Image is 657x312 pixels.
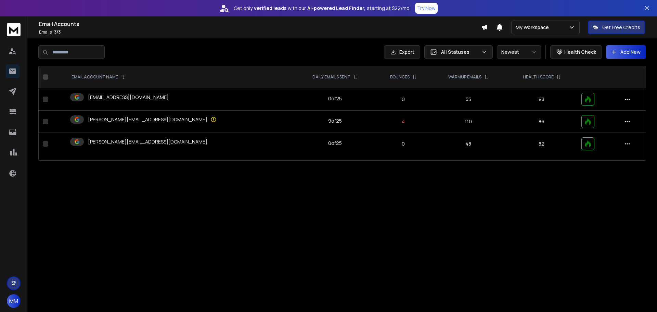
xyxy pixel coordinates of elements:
[431,133,506,155] td: 48
[88,138,207,145] p: [PERSON_NAME][EMAIL_ADDRESS][DOMAIN_NAME]
[516,24,552,31] p: My Workspace
[380,118,427,125] p: 4
[606,45,646,59] button: Add New
[523,74,554,80] p: HEALTH SCORE
[550,45,602,59] button: Health Check
[328,140,342,147] div: 0 of 25
[312,74,350,80] p: DAILY EMAILS SENT
[328,117,342,124] div: 9 of 25
[39,20,481,28] h1: Email Accounts
[7,294,21,308] button: MM
[39,29,481,35] p: Emails :
[564,49,596,55] p: Health Check
[234,5,410,12] p: Get only with our starting at $22/mo
[307,5,365,12] strong: AI-powered Lead Finder,
[384,45,420,59] button: Export
[431,88,506,111] td: 55
[380,140,427,147] p: 0
[415,3,438,14] button: Try Now
[448,74,481,80] p: WARMUP EMAILS
[588,21,645,34] button: Get Free Credits
[497,45,541,59] button: Newest
[72,74,125,80] div: EMAIL ACCOUNT NAME
[441,49,479,55] p: All Statuses
[88,116,207,123] p: [PERSON_NAME][EMAIL_ADDRESS][DOMAIN_NAME]
[506,111,577,133] td: 86
[506,88,577,111] td: 93
[431,111,506,133] td: 110
[7,23,21,36] img: logo
[88,94,169,101] p: [EMAIL_ADDRESS][DOMAIN_NAME]
[254,5,286,12] strong: verified leads
[380,96,427,103] p: 0
[506,133,577,155] td: 82
[54,29,61,35] span: 3 / 3
[328,95,342,102] div: 0 of 25
[602,24,640,31] p: Get Free Credits
[390,74,410,80] p: BOUNCES
[417,5,436,12] p: Try Now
